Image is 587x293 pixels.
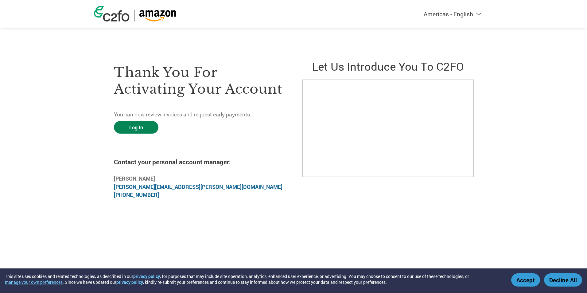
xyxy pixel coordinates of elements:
a: privacy policy [116,279,143,285]
button: Accept [511,273,540,287]
b: [PERSON_NAME] [114,175,155,182]
iframe: C2FO Introduction Video [302,80,474,177]
img: Amazon [139,10,176,21]
h2: Let us introduce you to C2FO [302,59,473,74]
button: Decline All [544,273,582,287]
p: You can now review invoices and request early payments. [114,111,285,119]
a: Log In [114,121,158,134]
a: privacy policy [133,273,160,279]
h4: Contact your personal account manager: [114,158,285,166]
a: [PHONE_NUMBER] [114,191,159,198]
div: This site uses cookies and related technologies, as described in our , for purposes that may incl... [5,273,502,285]
h3: Thank you for activating your account [114,64,285,97]
button: manage your own preferences [5,279,63,285]
img: c2fo logo [94,6,130,21]
a: [PERSON_NAME][EMAIL_ADDRESS][PERSON_NAME][DOMAIN_NAME] [114,183,282,190]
